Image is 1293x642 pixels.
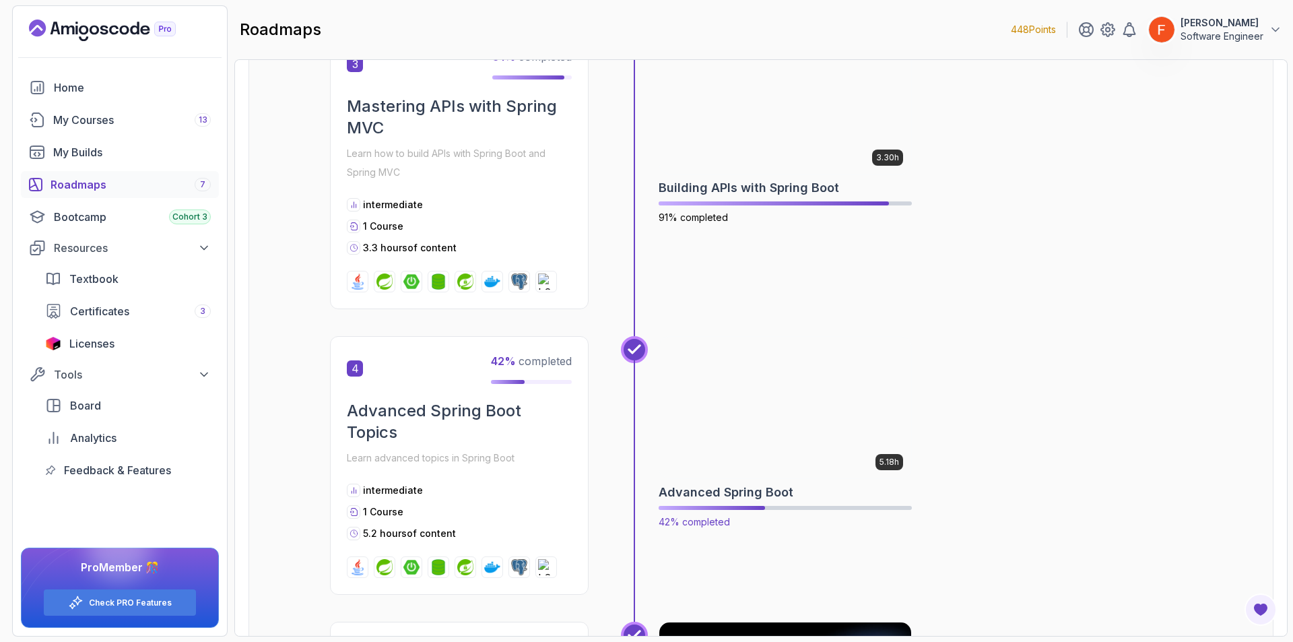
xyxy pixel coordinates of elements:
[64,462,171,478] span: Feedback & Features
[21,171,219,198] a: roadmaps
[70,430,117,446] span: Analytics
[347,400,572,443] h2: Advanced Spring Boot Topics
[54,209,211,225] div: Bootcamp
[659,483,793,502] h2: Advanced Spring Boot
[538,559,554,575] img: h2 logo
[21,106,219,133] a: courses
[1011,23,1056,36] p: 448 Points
[403,274,420,290] img: spring-boot logo
[37,424,219,451] a: analytics
[69,335,114,352] span: Licenses
[1149,17,1174,42] img: user profile image
[484,274,500,290] img: docker logo
[172,212,207,222] span: Cohort 3
[659,212,728,223] span: 91% completed
[51,176,211,193] div: Roadmaps
[54,366,211,383] div: Tools
[70,397,101,414] span: Board
[43,589,197,616] button: Check PRO Features
[21,203,219,230] a: bootcamp
[1181,30,1263,43] p: Software Engineer
[199,115,207,125] span: 13
[21,74,219,101] a: home
[457,274,473,290] img: spring-security logo
[53,144,211,160] div: My Builds
[1181,16,1263,30] p: [PERSON_NAME]
[659,179,839,197] h2: Building APIs with Spring Boot
[45,337,61,350] img: jetbrains icon
[240,19,321,40] h2: roadmaps
[511,274,527,290] img: postgres logo
[54,240,211,256] div: Resources
[347,144,572,182] p: Learn how to build APIs with Spring Boot and Spring MVC
[347,449,572,468] p: Learn advanced topics in Spring Boot
[70,303,129,319] span: Certificates
[37,392,219,419] a: board
[659,336,912,529] a: Advanced Spring Boot card5.18hAdvanced Spring Boot42% completed
[350,559,366,575] img: java logo
[350,274,366,290] img: java logo
[653,333,918,482] img: Advanced Spring Boot card
[880,457,899,468] p: 5.18h
[200,306,205,317] span: 3
[37,298,219,325] a: certificates
[29,20,207,41] a: Landing page
[363,506,403,517] span: 1 Course
[430,559,446,575] img: spring-data-jpa logo
[376,559,393,575] img: spring logo
[363,484,423,497] p: intermediate
[21,362,219,387] button: Tools
[21,236,219,260] button: Resources
[363,241,457,255] p: 3.3 hours of content
[457,559,473,575] img: spring-security logo
[1148,16,1282,43] button: user profile image[PERSON_NAME]Software Engineer
[511,559,527,575] img: postgres logo
[376,274,393,290] img: spring logo
[363,527,456,540] p: 5.2 hours of content
[659,32,911,174] img: Building APIs with Spring Boot card
[347,96,572,139] h2: Mastering APIs with Spring MVC
[54,79,211,96] div: Home
[347,56,363,72] span: 3
[347,360,363,377] span: 4
[200,179,205,190] span: 7
[363,198,423,212] p: intermediate
[37,457,219,484] a: feedback
[1245,593,1277,626] button: Open Feedback Button
[21,139,219,166] a: builds
[659,516,730,527] span: 42% completed
[491,354,516,368] span: 42 %
[659,32,912,224] a: Building APIs with Spring Boot card3.30hBuilding APIs with Spring Boot91% completed
[484,559,500,575] img: docker logo
[89,598,172,608] a: Check PRO Features
[37,330,219,357] a: licenses
[53,112,211,128] div: My Courses
[37,265,219,292] a: textbook
[403,559,420,575] img: spring-boot logo
[538,274,554,290] img: h2 logo
[876,152,899,163] p: 3.30h
[69,271,119,287] span: Textbook
[491,354,572,368] span: completed
[363,220,403,232] span: 1 Course
[430,274,446,290] img: spring-data-jpa logo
